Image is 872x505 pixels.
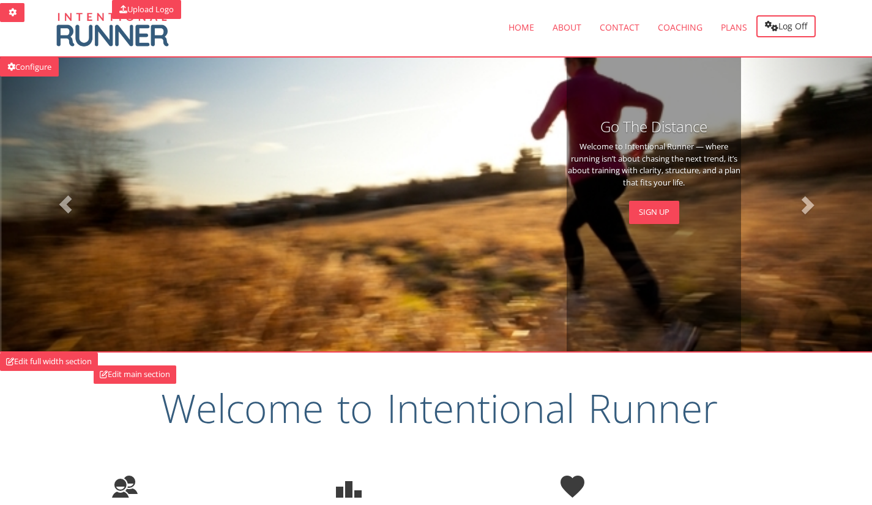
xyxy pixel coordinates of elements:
a: Plans [712,12,756,43]
span: Coaching [658,21,702,33]
p: Welcome to Intentional Runner — where running isn’t about chasing the next trend, it’s about trai... [567,141,741,189]
h3: Go The Distance [567,119,741,135]
a: Log Off [756,15,816,37]
img: Intentional Runner Logo [48,7,176,50]
a: Home [499,12,543,43]
a: Contact [591,12,649,43]
a: SIGN UP [629,201,679,223]
span: About [553,21,581,33]
a: Coaching [649,12,712,43]
a: About [543,12,591,43]
span: Contact [600,21,639,33]
h1: Welcome to Intentional Runner [112,381,767,436]
span: Home [509,21,534,33]
a: Edit main section [94,365,176,384]
span: Plans [721,21,747,33]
